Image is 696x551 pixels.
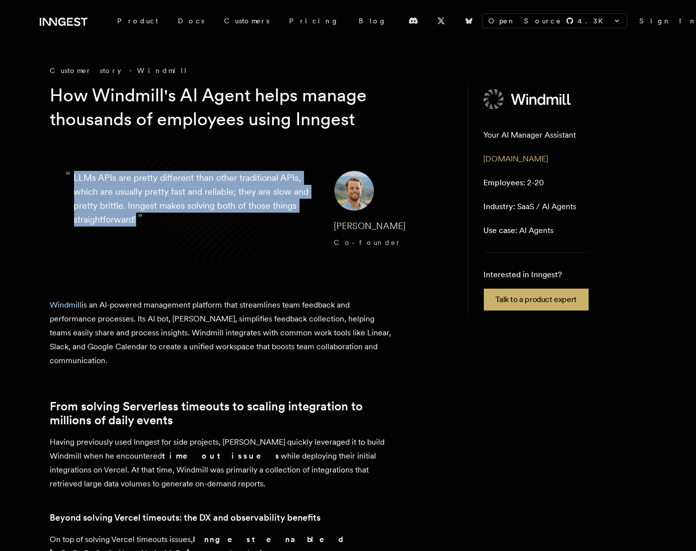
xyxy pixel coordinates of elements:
span: Employees: [484,178,526,187]
a: [DOMAIN_NAME] [484,154,548,163]
a: Pricing [279,12,349,30]
span: 4.3 K [578,16,609,26]
span: Co-founder [334,238,401,246]
a: X [430,13,452,29]
img: Windmill's logo [484,89,572,109]
span: “ [66,173,71,179]
a: Blog [349,12,396,30]
a: From solving Serverless timeouts to scaling integration to millions of daily events [50,399,398,427]
strong: timeout issues [162,451,281,461]
a: Customers [214,12,279,30]
p: Interested in Inngest? [484,269,589,281]
a: Beyond solving Vercel timeouts: the DX and observability benefits [50,511,321,525]
a: Discord [402,13,424,29]
h1: How Windmill's AI Agent helps manage thousands of employees using Inngest [50,83,432,131]
p: Your AI Manager Assistant [484,129,576,141]
a: Talk to a product expert [484,289,589,311]
p: is an AI-powered management platform that streamlines team feedback and performance processes. It... [50,298,398,368]
span: Open Source [488,16,562,26]
span: [PERSON_NAME] [334,221,406,231]
p: AI Agents [484,225,554,236]
span: Industry: [484,202,516,211]
p: 2-20 [484,177,544,189]
span: ” [138,211,143,226]
a: Windmill [50,300,82,310]
div: Customer story - Windmill [50,66,448,76]
p: Having previously used Inngest for side projects, [PERSON_NAME] quickly leveraged it to build Win... [50,435,398,491]
p: SaaS / AI Agents [484,201,577,213]
a: Bluesky [458,13,480,29]
span: Use case: [484,226,518,235]
p: LLMs APIs are pretty different than other traditional APIs, which are usually pretty fast and rel... [74,171,318,250]
img: Image of Max Shaw [334,171,374,211]
a: Docs [168,12,214,30]
div: Product [107,12,168,30]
